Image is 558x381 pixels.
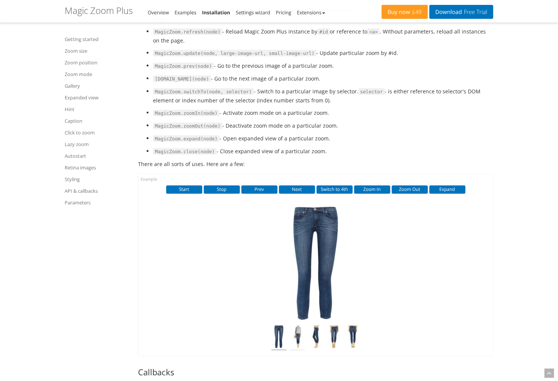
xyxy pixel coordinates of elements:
[271,326,287,351] img: jeans-1.jpg
[153,121,493,130] li: - Deactivate zoom mode on a particular zoom.
[65,70,129,79] a: Zoom mode
[153,148,217,155] code: MagicZoom.close(node)
[279,186,315,194] button: Next
[308,326,323,351] img: jeans-6.jpg
[153,74,493,83] li: - Go to the next image of a particular zoom.
[241,186,277,194] button: Prev
[153,50,317,57] code: MagicZoom.update(node, large-image-url, small-image-url)
[153,147,493,156] li: - Close expanded view of a particular zoom.
[153,123,222,130] code: MagicZoom.zoomOut(node)
[174,9,196,16] a: Examples
[65,128,129,137] a: Click to zoom
[166,186,202,194] button: Start
[153,27,493,45] li: - Reload Magic Zoom Plus instance by or reference to . Without parameters, reload all instances o...
[290,326,305,351] img: jeans-5.jpg
[153,87,493,105] li: - Switch to a particular image by selector. - is either reference to selector's DOM element or in...
[153,88,254,95] code: MagicZoom.switchTo(node, selector)
[297,9,325,16] a: Extensions
[148,9,169,16] a: Overview
[204,186,240,194] button: Stop
[153,108,493,117] li: - Activate zoom mode on a particular zoom.
[382,5,428,19] a: Buy now£49
[65,105,129,114] a: Hint
[65,163,129,172] a: Retina images
[317,29,330,35] code: #id
[65,35,129,44] a: Getting started
[358,88,385,95] code: selector
[153,49,493,58] li: - Update particular zoom by #id.
[153,61,493,70] li: - Go to the previous image of a particular zoom.
[202,9,230,16] a: Installation
[65,175,129,184] a: Styling
[153,76,211,82] code: [DOMAIN_NAME](node)
[392,186,428,194] button: Zoom Out
[153,29,222,35] code: MagicZoom.refresh(node)
[429,186,466,194] button: Expand
[65,151,129,160] a: Autostart
[65,81,129,90] a: Gallery
[65,6,133,15] h1: Magic Zoom Plus
[327,326,342,351] img: jeans-7.jpg
[236,9,270,16] a: Settings wizard
[153,134,493,143] li: - Open expanded view of a particular zoom.
[65,186,129,195] a: API & callbacks
[276,9,291,16] a: Pricing
[65,58,129,67] a: Zoom position
[367,29,380,35] code: <a>
[354,186,390,194] button: Zoom In
[345,326,360,351] img: jeans-8.jpg
[65,93,129,102] a: Expanded view
[410,9,422,15] span: £49
[429,5,493,19] a: DownloadFree Trial
[153,63,214,70] code: MagicZoom.prev(node)
[65,116,129,125] a: Caption
[65,46,129,55] a: Zoom size
[317,186,353,194] button: Switch to 4th
[65,198,129,207] a: Parameters
[65,140,129,149] a: Lazy zoom
[153,136,220,142] code: MagicZoom.expand(node)
[138,368,493,377] h3: Callbacks
[153,110,220,117] code: MagicZoom.zoomIn(node)
[462,9,487,15] span: Free Trial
